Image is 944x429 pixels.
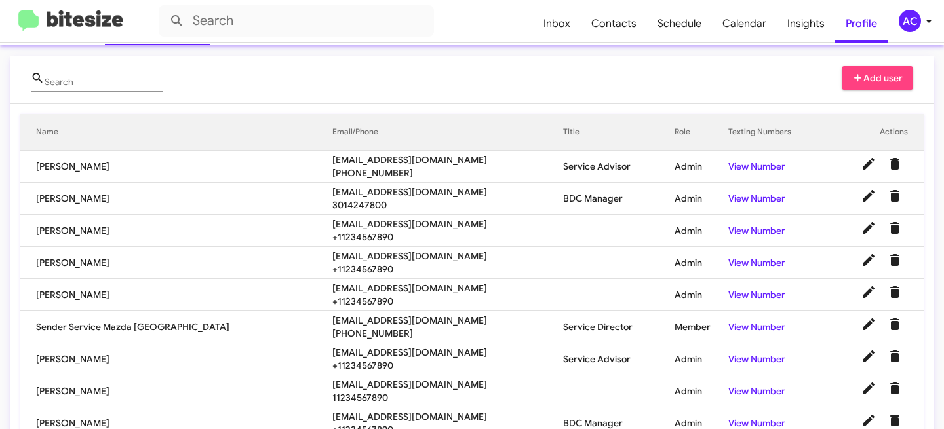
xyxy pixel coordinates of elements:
td: [PERSON_NAME] [20,215,332,247]
span: Add user [852,66,903,90]
span: [EMAIL_ADDRESS][DOMAIN_NAME] [332,282,563,295]
button: Delete User [882,183,908,209]
td: Admin [675,151,728,183]
span: [PHONE_NUMBER] [332,327,563,340]
span: +11234567890 [332,263,563,276]
button: Add user [842,66,914,90]
span: 3014247800 [332,198,563,212]
a: Calendar [712,5,777,43]
th: Actions [822,114,924,151]
a: View Number [728,289,785,301]
a: Insights [777,5,835,43]
a: Profile [835,5,888,43]
span: [EMAIL_ADDRESS][DOMAIN_NAME] [332,250,563,263]
span: [EMAIL_ADDRESS][DOMAIN_NAME] [332,153,563,166]
button: Delete User [882,151,908,177]
td: Service Advisor [563,151,675,183]
a: View Number [728,353,785,365]
td: Service Advisor [563,343,675,375]
a: View Number [728,417,785,429]
span: [EMAIL_ADDRESS][DOMAIN_NAME] [332,217,563,231]
span: [EMAIL_ADDRESS][DOMAIN_NAME] [332,410,563,423]
span: [PHONE_NUMBER] [332,166,563,179]
td: Sender Service Mazda [GEOGRAPHIC_DATA] [20,311,332,343]
td: Member [675,311,728,343]
td: [PERSON_NAME] [20,279,332,311]
a: Schedule [647,5,712,43]
td: [PERSON_NAME] [20,183,332,215]
td: Admin [675,215,728,247]
span: [EMAIL_ADDRESS][DOMAIN_NAME] [332,346,563,359]
span: +11234567890 [332,359,563,372]
button: Delete User [882,247,908,273]
input: Search [159,5,434,37]
span: [EMAIL_ADDRESS][DOMAIN_NAME] [332,378,563,391]
th: Texting Numbers [728,114,822,151]
span: [EMAIL_ADDRESS][DOMAIN_NAME] [332,185,563,198]
span: [EMAIL_ADDRESS][DOMAIN_NAME] [332,314,563,327]
th: Role [675,114,728,151]
button: Delete User [882,343,908,369]
a: View Number [728,225,785,236]
td: Service Director [563,311,675,343]
th: Name [20,114,332,151]
div: AC [899,10,921,32]
span: 11234567890 [332,391,563,404]
td: Admin [675,375,728,407]
td: Admin [675,183,728,215]
td: [PERSON_NAME] [20,343,332,375]
a: Contacts [581,5,647,43]
td: Admin [675,247,728,279]
th: Email/Phone [332,114,563,151]
td: [PERSON_NAME] [20,375,332,407]
td: BDC Manager [563,183,675,215]
button: Delete User [882,311,908,337]
a: View Number [728,160,785,172]
th: Title [563,114,675,151]
span: +11234567890 [332,231,563,244]
button: Delete User [882,279,908,305]
input: Name or Email [45,77,163,88]
span: +11234567890 [332,295,563,308]
button: AC [888,10,930,32]
button: Delete User [882,215,908,241]
td: Admin [675,279,728,311]
td: [PERSON_NAME] [20,247,332,279]
td: Admin [675,343,728,375]
a: View Number [728,385,785,397]
button: Delete User [882,375,908,401]
a: View Number [728,257,785,269]
a: Inbox [533,5,581,43]
a: View Number [728,321,785,333]
a: View Number [728,193,785,204]
td: [PERSON_NAME] [20,151,332,183]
